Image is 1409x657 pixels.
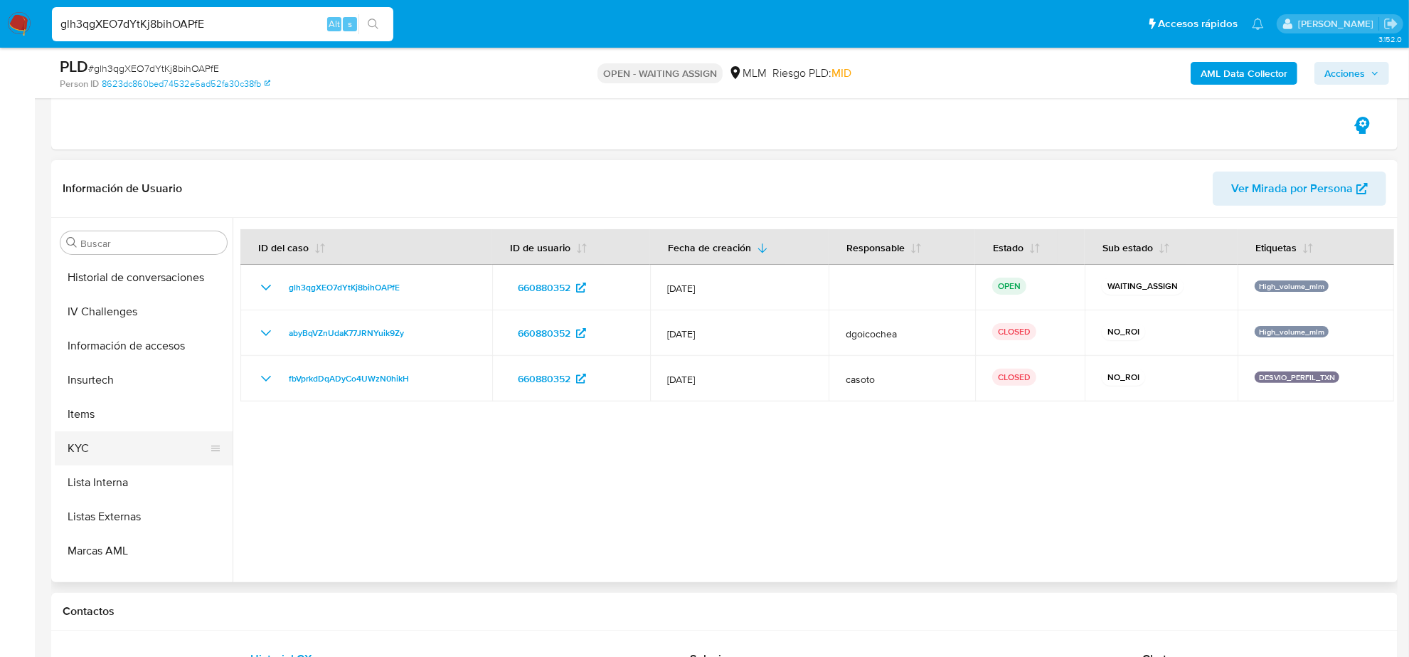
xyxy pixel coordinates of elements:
span: Accesos rápidos [1158,16,1238,31]
button: Información de accesos [55,329,233,363]
span: Riesgo PLD: [772,65,851,81]
button: KYC [55,431,221,466]
b: PLD [60,55,88,78]
button: Acciones [1314,62,1389,85]
span: Acciones [1324,62,1365,85]
button: Ver Mirada por Persona [1213,172,1386,206]
span: Ver Mirada por Persona [1231,172,1353,206]
span: # glh3qgXEO7dYtKj8bihOAPfE [88,61,219,75]
button: IV Challenges [55,295,233,329]
button: Buscar [66,237,78,248]
b: Person ID [60,78,99,90]
a: Salir [1383,16,1398,31]
a: 8623dc860bed74532e5ad52fa30c38fb [102,78,270,90]
input: Buscar [80,237,221,250]
button: Lista Interna [55,466,233,500]
a: Notificaciones [1252,18,1264,30]
button: Items [55,397,233,431]
div: MLM [728,65,767,81]
button: Insurtech [55,363,233,397]
p: OPEN - WAITING ASSIGN [597,63,723,83]
button: search-icon [358,14,388,34]
button: Perfiles [55,568,233,602]
h1: Información de Usuario [63,182,182,196]
input: Buscar usuario o caso... [52,15,393,33]
span: 3.152.0 [1378,33,1402,45]
b: AML Data Collector [1201,62,1287,85]
p: cesar.gonzalez@mercadolibre.com.mx [1298,17,1378,31]
span: MID [831,65,851,81]
button: Marcas AML [55,534,233,568]
span: Alt [329,17,340,31]
h1: Contactos [63,604,1386,619]
button: Historial de conversaciones [55,261,233,295]
button: Listas Externas [55,500,233,534]
button: AML Data Collector [1191,62,1297,85]
span: s [348,17,352,31]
